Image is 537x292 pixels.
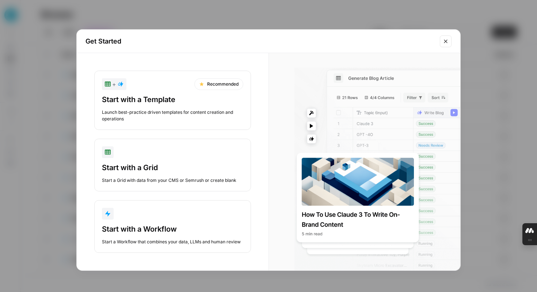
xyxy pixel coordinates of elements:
[102,239,243,245] div: Start a Workflow that combines your data, LLMs and human review
[94,200,251,253] button: Start with a WorkflowStart a Workflow that combines your data, LLMs and human review
[85,36,435,46] h2: Get Started
[102,177,243,184] div: Start a Grid with data from your CMS or Semrush or create blank
[102,162,243,173] div: Start with a Grid
[94,139,251,191] button: Start with a GridStart a Grid with data from your CMS or Semrush or create blank
[194,78,243,90] div: Recommended
[440,35,452,47] button: Close modal
[94,71,251,130] button: +RecommendedStart with a TemplateLaunch best-practice driven templates for content creation and o...
[102,109,243,122] div: Launch best-practice driven templates for content creation and operations
[102,94,243,105] div: Start with a Template
[102,224,243,234] div: Start with a Workflow
[105,80,123,89] div: +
